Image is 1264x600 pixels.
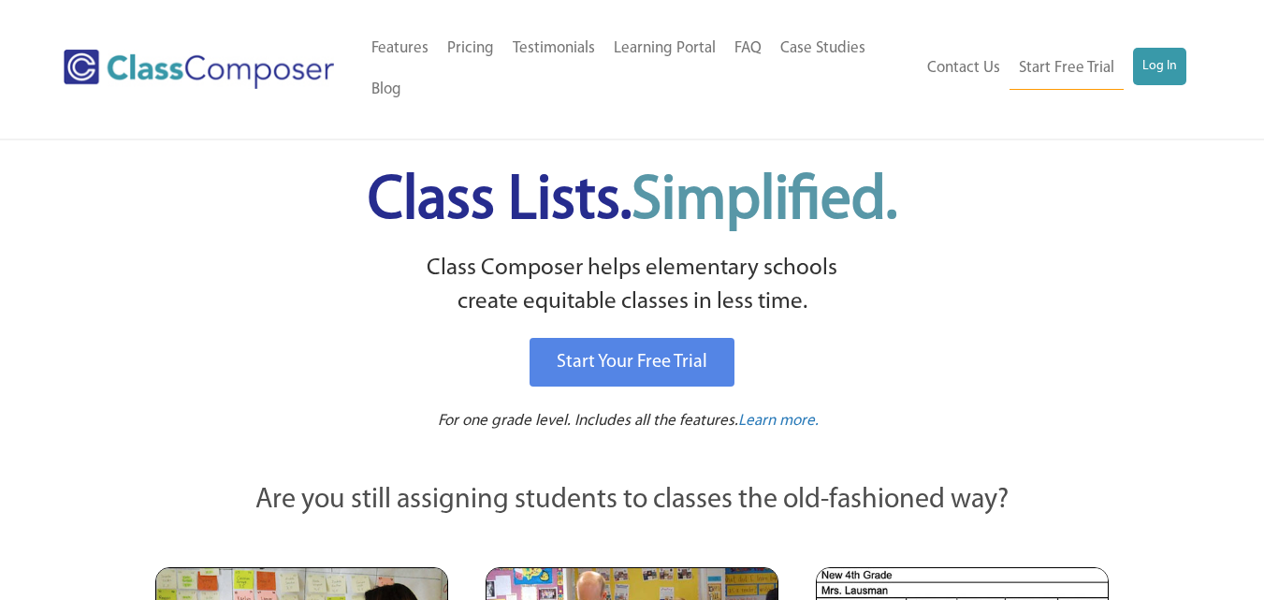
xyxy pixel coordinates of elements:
a: Blog [362,69,411,110]
a: Learn more. [738,410,819,433]
a: Testimonials [503,28,604,69]
span: Learn more. [738,413,819,429]
span: For one grade level. Includes all the features. [438,413,738,429]
a: Features [362,28,438,69]
nav: Header Menu [916,48,1186,90]
a: Learning Portal [604,28,725,69]
span: Class Lists. [368,171,897,232]
a: Pricing [438,28,503,69]
span: Simplified. [632,171,897,232]
img: Class Composer [64,50,334,89]
p: Are you still assigning students to classes the old-fashioned way? [155,480,1110,521]
a: Start Free Trial [1010,48,1124,90]
nav: Header Menu [362,28,917,110]
span: Start Your Free Trial [557,353,707,372]
a: Start Your Free Trial [530,338,734,387]
a: FAQ [725,28,771,69]
a: Log In [1133,48,1186,85]
p: Class Composer helps elementary schools create equitable classes in less time. [153,252,1112,320]
a: Case Studies [771,28,875,69]
a: Contact Us [918,48,1010,89]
